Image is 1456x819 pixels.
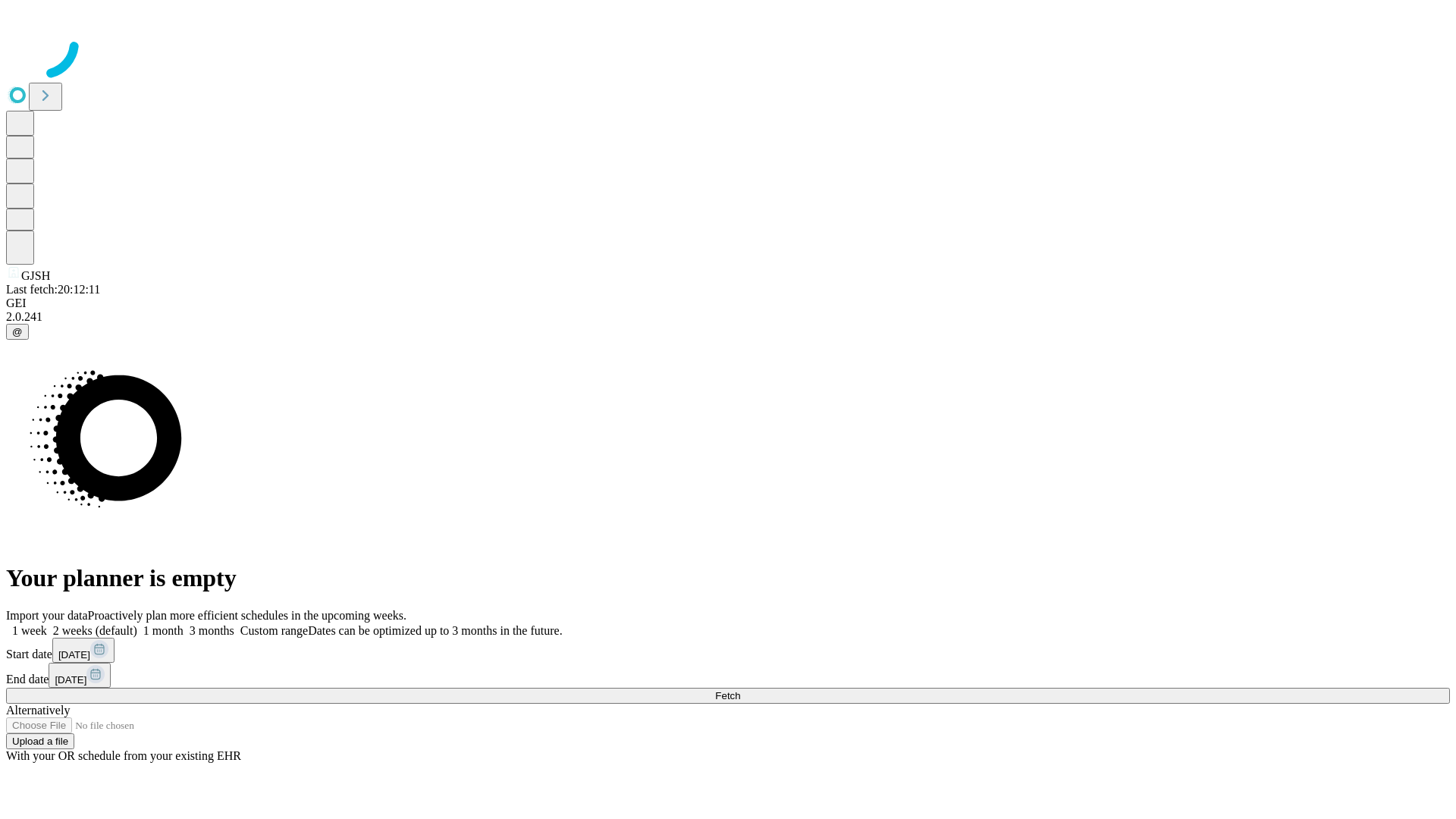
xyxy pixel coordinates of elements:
[240,624,308,637] span: Custom range
[88,609,406,622] span: Proactively plan more efficient schedules in the upcoming weeks.
[6,638,1450,663] div: Start date
[6,733,74,749] button: Upload a file
[6,310,1450,324] div: 2.0.241
[6,704,70,717] span: Alternatively
[715,690,740,701] span: Fetch
[6,564,1450,592] h1: Your planner is empty
[12,624,47,637] span: 1 week
[58,649,90,661] span: [DATE]
[6,688,1450,704] button: Fetch
[12,326,23,337] span: @
[21,269,50,282] span: GJSH
[308,624,562,637] span: Dates can be optimized up to 3 months in the future.
[6,297,1450,310] div: GEI
[143,624,184,637] span: 1 month
[49,663,111,688] button: [DATE]
[190,624,234,637] span: 3 months
[6,283,100,296] span: Last fetch: 20:12:11
[52,638,115,663] button: [DATE]
[6,663,1450,688] div: End date
[6,609,88,622] span: Import your data
[55,674,86,686] span: [DATE]
[6,749,241,762] span: With your OR schedule from your existing EHR
[6,324,29,340] button: @
[53,624,137,637] span: 2 weeks (default)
